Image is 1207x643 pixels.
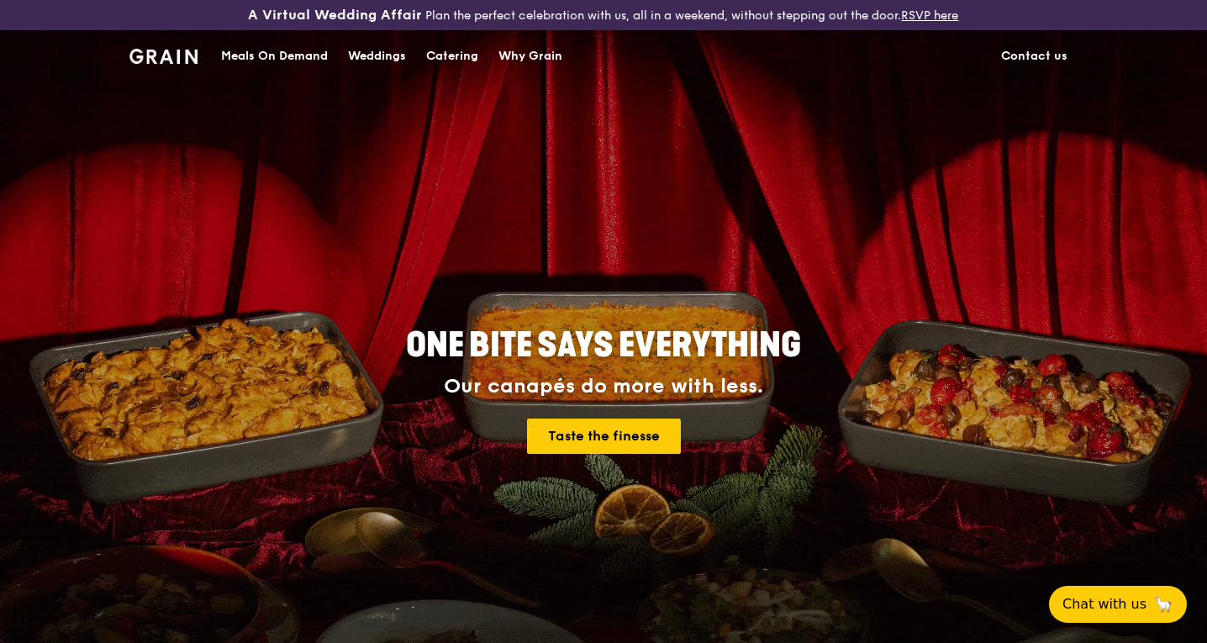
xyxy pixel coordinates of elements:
img: Grain [129,49,198,64]
a: Catering [416,31,488,82]
span: 🦙 [1153,594,1173,614]
a: GrainGrain [129,29,198,80]
a: Taste the finesse [527,419,681,454]
div: Meals On Demand [221,31,328,82]
a: RSVP here [901,8,958,23]
div: Plan the perfect celebration with us, all in a weekend, without stepping out the door. [201,7,1005,24]
div: Our canapés do more with less. [301,375,906,398]
h3: A Virtual Wedding Affair [248,7,422,24]
a: Why Grain [488,31,572,82]
div: Why Grain [498,31,562,82]
a: Contact us [991,31,1078,82]
div: Catering [426,31,478,82]
div: Weddings [348,31,406,82]
span: Chat with us [1062,594,1146,614]
button: Chat with us🦙 [1049,586,1187,623]
span: ONE BITE SAYS EVERYTHING [406,325,801,366]
a: Weddings [338,31,416,82]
